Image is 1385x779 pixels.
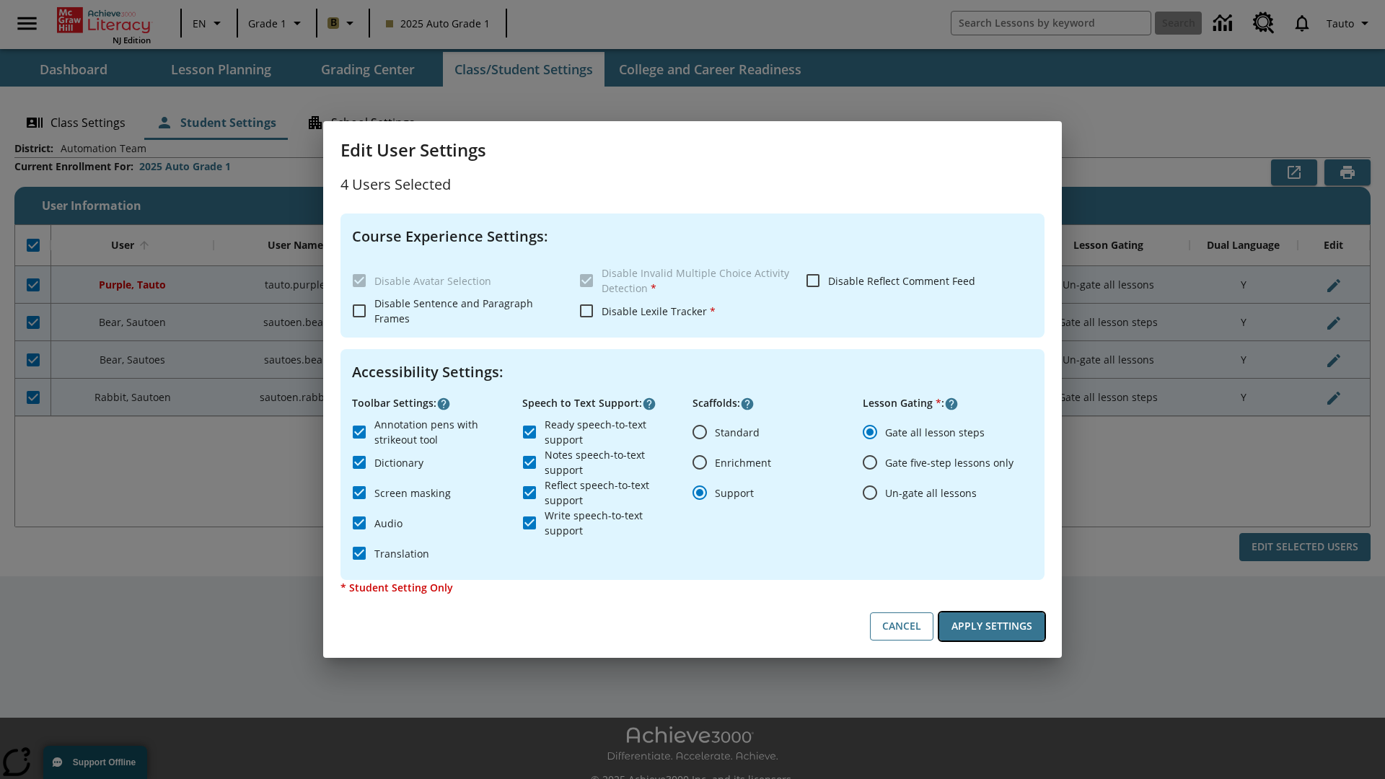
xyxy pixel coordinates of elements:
[522,395,692,411] p: Speech to Text Support :
[715,425,760,440] span: Standard
[374,546,429,561] span: Translation
[352,225,1033,248] h4: Course Experience Settings :
[571,265,795,296] label: These settings are specific to individual classes. To see these settings or make changes, please ...
[740,397,755,411] button: Click here to know more about
[642,397,656,411] button: Click here to know more about
[602,304,716,318] span: Disable Lexile Tracker
[863,395,1033,411] p: Lesson Gating :
[939,612,1045,641] button: Apply Settings
[545,447,681,477] span: Notes speech-to-text support
[374,274,491,288] span: Disable Avatar Selection
[545,417,681,447] span: Ready speech-to-text support
[545,477,681,508] span: Reflect speech-to-text support
[374,417,511,447] span: Annotation pens with strikeout tool
[374,296,533,325] span: Disable Sentence and Paragraph Frames
[436,397,451,411] button: Click here to know more about
[340,138,1045,162] h3: Edit User Settings
[885,485,977,501] span: Un-gate all lessons
[715,455,771,470] span: Enrichment
[885,425,985,440] span: Gate all lesson steps
[352,361,1033,384] h4: Accessibility Settings :
[692,395,863,411] p: Scaffolds :
[602,266,789,295] span: Disable Invalid Multiple Choice Activity Detection
[870,612,933,641] button: Cancel
[885,455,1014,470] span: Gate five-step lessons only
[944,397,959,411] button: Click here to know more about
[340,580,1045,595] p: * Student Setting Only
[374,485,451,501] span: Screen masking
[344,265,568,296] label: These settings are specific to individual classes. To see these settings or make changes, please ...
[545,508,681,538] span: Write speech-to-text support
[828,274,975,288] span: Disable Reflect Comment Feed
[374,516,403,531] span: Audio
[374,455,423,470] span: Dictionary
[340,173,1045,196] p: 4 Users Selected
[715,485,754,501] span: Support
[352,395,522,411] p: Toolbar Settings :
